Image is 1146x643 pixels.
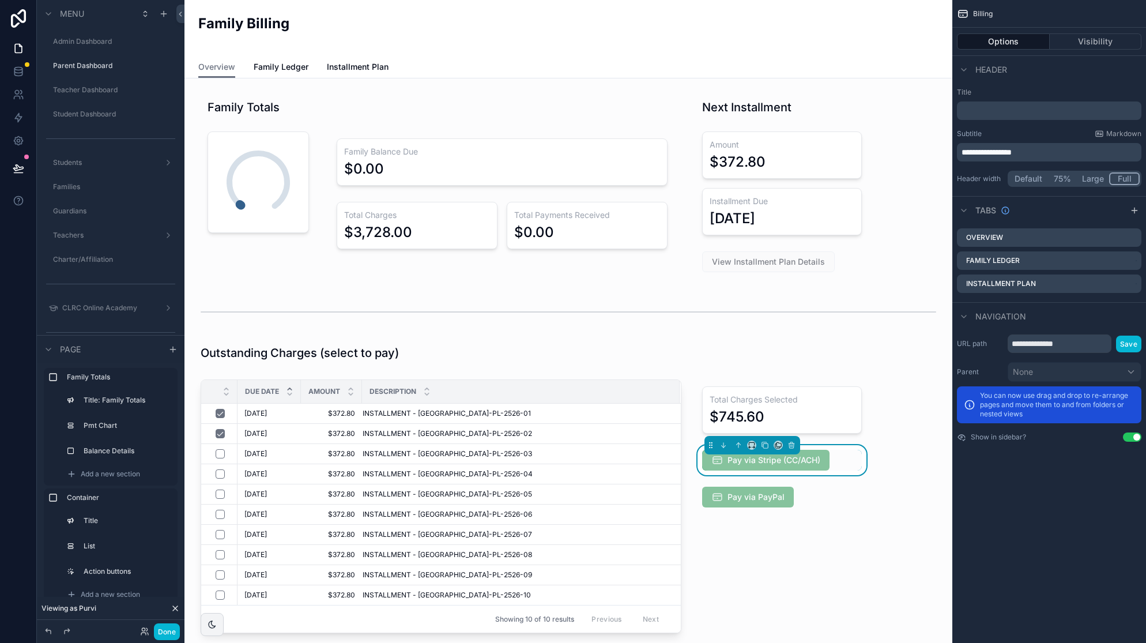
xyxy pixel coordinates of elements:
label: Pmt Chart [84,421,171,430]
span: Markdown [1106,129,1141,138]
span: Tabs [975,205,996,216]
label: Families [53,182,175,191]
button: Options [957,33,1050,50]
span: None [1013,366,1033,378]
span: Add a new section [81,469,140,479]
span: Viewing as Purvi [42,604,96,613]
label: Students [53,158,159,167]
div: scrollable content [957,143,1141,161]
span: Navigation [975,311,1026,322]
label: Title: Family Totals [84,396,171,405]
label: Parent [957,367,1003,377]
span: Description [370,387,416,396]
span: Family Ledger [254,61,308,73]
a: Markdown [1095,129,1141,138]
p: You can now use drag and drop to re-arrange pages and move them to and from folders or nested views [980,391,1134,419]
button: Full [1109,172,1140,185]
button: Visibility [1050,33,1142,50]
label: Student Dashboard [53,110,175,119]
span: Header [975,64,1007,76]
label: Installment Plan [966,279,1036,288]
span: Amount [308,387,340,396]
label: Subtitle [957,129,982,138]
label: Teacher Dashboard [53,85,175,95]
button: Large [1077,172,1109,185]
label: CLRC Online Academy [62,303,159,313]
button: Done [154,623,180,640]
label: Balance Details [84,446,171,456]
div: scrollable content [957,101,1141,120]
label: Charter/Affiliation [53,255,175,264]
span: Installment Plan [327,61,389,73]
button: Save [1116,336,1141,352]
a: Installment Plan [327,57,389,80]
div: scrollable content [37,363,184,620]
span: Billing [973,9,993,18]
span: Overview [198,61,235,73]
label: Guardians [53,206,175,216]
label: URL path [957,339,1003,348]
span: Due Date [245,387,279,396]
label: Show in sidebar? [971,433,1026,442]
label: Admin Dashboard [53,37,175,46]
a: Family Ledger [254,57,308,80]
span: Showing 10 of 10 results [495,615,574,624]
label: Container [67,493,173,502]
span: Page [60,344,81,355]
span: Menu [60,8,84,20]
label: Title [84,516,171,525]
label: Title [957,88,1141,97]
h2: Family Billing [198,14,289,33]
label: Action buttons [84,567,171,576]
label: Parent Dashboard [53,61,175,70]
button: Default [1009,172,1047,185]
button: None [1008,362,1141,382]
label: Family Ledger [966,256,1020,265]
label: List [84,542,171,551]
button: 75% [1047,172,1077,185]
label: Overview [966,233,1003,242]
span: Add a new section [81,590,140,599]
label: Header width [957,174,1003,183]
a: Overview [198,57,235,78]
label: Family Totals [67,373,173,382]
label: Teachers [53,231,159,240]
